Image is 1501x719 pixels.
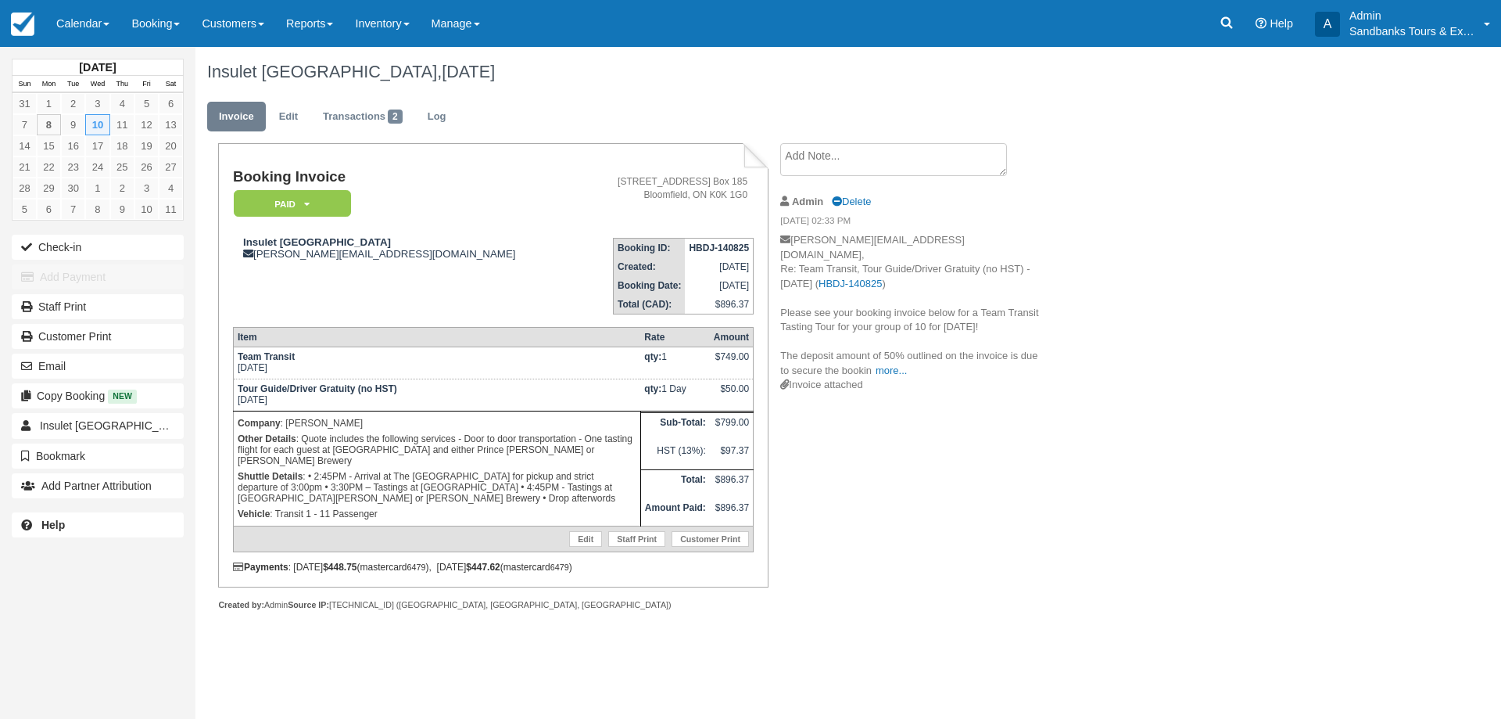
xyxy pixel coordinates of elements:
[689,243,749,253] strong: HBDJ-140825
[780,233,1044,378] p: [PERSON_NAME][EMAIL_ADDRESS][DOMAIN_NAME], Re: Team Transit, Tour Guide/Driver Gratuity (no HST) ...
[159,178,183,199] a: 4
[85,93,109,114] a: 3
[233,379,640,412] td: [DATE]
[876,365,907,376] a: more...
[110,199,134,220] a: 9
[238,351,295,362] strong: Team Transit
[550,563,569,572] small: 6479
[569,531,602,547] a: Edit
[238,506,636,522] p: : Transit 1 - 11 Passenger
[1349,8,1474,23] p: Admin
[388,110,403,124] span: 2
[234,190,351,217] em: Paid
[238,431,636,469] p: : Quote includes the following services - Door to door transportation - One tasting flight for ea...
[159,114,183,135] a: 13
[1270,17,1293,30] span: Help
[134,178,159,199] a: 3
[110,156,134,178] a: 25
[710,498,754,527] td: $896.37
[13,114,37,135] a: 7
[79,61,116,74] strong: [DATE]
[416,102,458,132] a: Log
[11,13,34,36] img: checkfront-main-nav-mini-logo.png
[233,562,754,573] div: : [DATE] (mastercard ), [DATE] (mastercard )
[134,93,159,114] a: 5
[780,378,1044,393] div: Invoice attached
[233,328,640,347] th: Item
[233,189,346,218] a: Paid
[640,498,710,527] th: Amount Paid:
[238,383,397,394] strong: Tour Guide/Driver Gratuity (no HST)
[288,600,329,609] strong: Source IP:
[407,563,426,572] small: 6479
[13,178,37,199] a: 28
[586,175,747,202] address: [STREET_ADDRESS] Box 185 Bloomfield, ON K0K 1G0
[37,135,61,156] a: 15
[1256,18,1266,29] i: Help
[238,418,281,429] strong: Company
[1315,12,1340,37] div: A
[61,135,85,156] a: 16
[714,383,749,407] div: $50.00
[40,419,189,432] span: Insulet [GEOGRAPHIC_DATA]
[218,600,264,609] strong: Created by:
[238,469,636,506] p: : • 2:45PM - Arrival at The [GEOGRAPHIC_DATA] for pickup and strict departure of 3:00pm • 3:30PM ...
[37,178,61,199] a: 29
[311,102,414,132] a: Transactions2
[207,63,1309,81] h1: Insulet [GEOGRAPHIC_DATA],
[714,351,749,375] div: $749.00
[819,278,882,289] a: HBDJ-140825
[207,102,266,132] a: Invoice
[238,433,296,444] strong: Other Details
[110,93,134,114] a: 4
[159,199,183,220] a: 11
[85,76,109,93] th: Wed
[12,512,184,537] a: Help
[85,178,109,199] a: 1
[134,156,159,178] a: 26
[640,441,710,469] td: HST (13%):
[640,328,710,347] th: Rate
[12,413,184,438] a: Insulet [GEOGRAPHIC_DATA]
[780,214,1044,232] em: [DATE] 02:33 PM
[238,471,303,482] strong: Shuttle Details
[12,383,184,408] button: Copy Booking New
[640,412,710,440] th: Sub-Total:
[710,328,754,347] th: Amount
[466,562,500,573] strong: $447.62
[832,196,871,207] a: Delete
[85,199,109,220] a: 8
[61,76,85,93] th: Tue
[13,199,37,220] a: 5
[640,469,710,498] th: Total:
[608,531,665,547] a: Staff Print
[61,156,85,178] a: 23
[267,102,310,132] a: Edit
[134,199,159,220] a: 10
[37,93,61,114] a: 1
[640,379,710,412] td: 1 Day
[614,239,686,258] th: Booking ID:
[12,354,184,379] button: Email
[61,93,85,114] a: 2
[238,415,636,431] p: : [PERSON_NAME]
[134,76,159,93] th: Fri
[13,135,37,156] a: 14
[672,531,749,547] a: Customer Print
[614,295,686,315] th: Total (CAD):
[85,135,109,156] a: 17
[13,93,37,114] a: 31
[12,324,184,349] a: Customer Print
[685,257,753,276] td: [DATE]
[61,114,85,135] a: 9
[37,114,61,135] a: 8
[685,276,753,295] td: [DATE]
[13,156,37,178] a: 21
[710,469,754,498] td: $896.37
[710,412,754,440] td: $799.00
[644,351,661,362] strong: qty
[85,114,109,135] a: 10
[37,156,61,178] a: 22
[12,444,184,469] button: Bookmark
[233,562,288,573] strong: Payments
